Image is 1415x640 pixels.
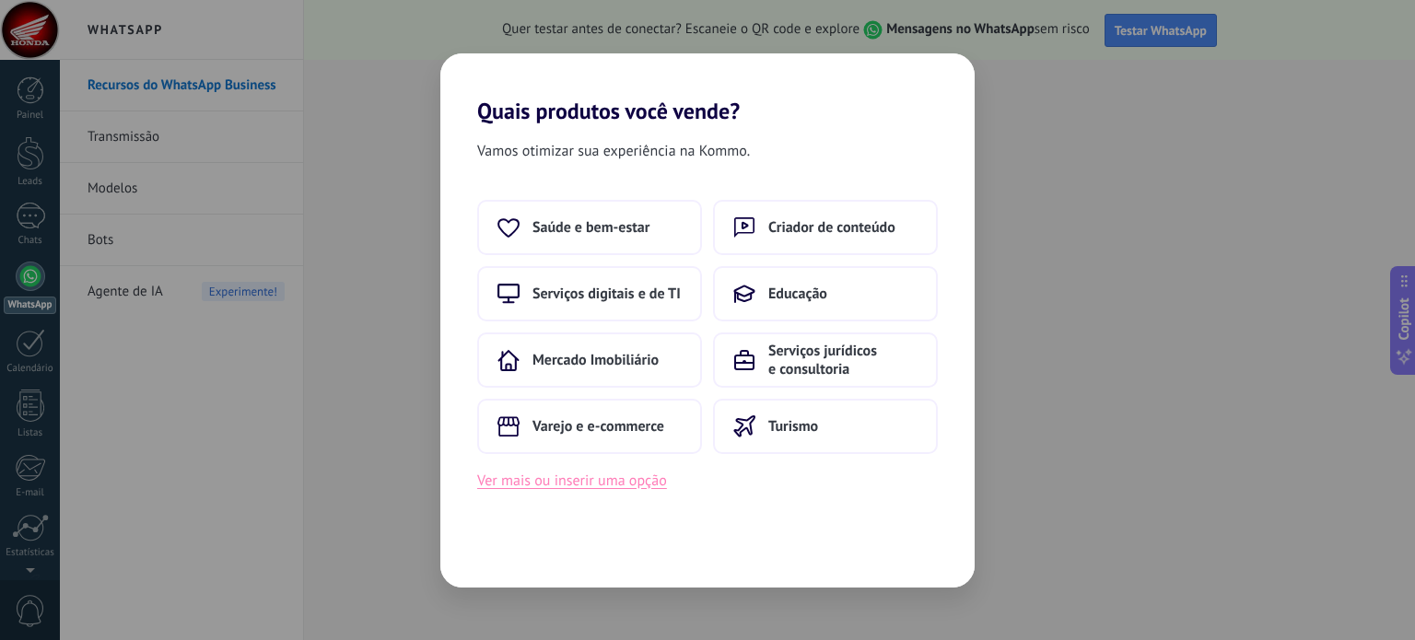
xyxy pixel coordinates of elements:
span: Criador de conteúdo [768,218,895,237]
button: Serviços digitais e de TI [477,266,702,321]
button: Criador de conteúdo [713,200,938,255]
span: Educação [768,285,827,303]
span: Saúde e bem-estar [532,218,649,237]
span: Turismo [768,417,818,436]
h2: Quais produtos você vende? [440,53,975,124]
span: Vamos otimizar sua experiência na Kommo. [477,139,750,163]
button: Varejo e e-commerce [477,399,702,454]
button: Turismo [713,399,938,454]
span: Mercado Imobiliário [532,351,659,369]
button: Ver mais ou inserir uma opção [477,469,667,493]
span: Serviços jurídicos e consultoria [768,342,918,378]
button: Mercado Imobiliário [477,332,702,388]
span: Serviços digitais e de TI [532,285,681,303]
button: Educação [713,266,938,321]
button: Serviços jurídicos e consultoria [713,332,938,388]
span: Varejo e e-commerce [532,417,664,436]
button: Saúde e bem-estar [477,200,702,255]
